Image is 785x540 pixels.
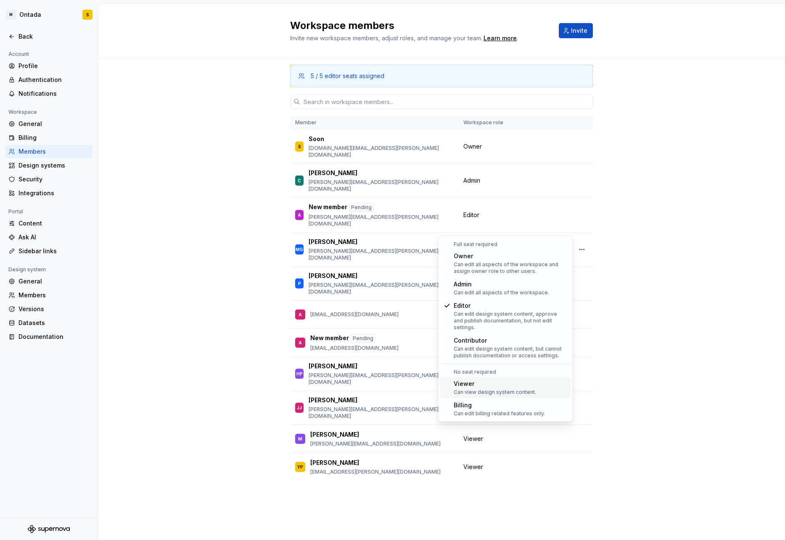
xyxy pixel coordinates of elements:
[28,525,70,533] svg: Supernova Logo
[309,362,357,370] p: [PERSON_NAME]
[5,30,93,43] a: Back
[309,396,357,404] p: [PERSON_NAME]
[5,87,93,100] a: Notifications
[454,346,567,359] div: Can edit design system content, but cannot publish documentation or access settings.
[484,34,517,42] a: Learn more
[5,217,93,230] a: Content
[297,463,303,471] div: YP
[5,275,93,288] a: General
[5,231,93,244] a: Ask AI
[439,236,572,421] div: Suggestions
[19,62,89,70] div: Profile
[290,116,458,130] th: Member
[559,23,593,38] button: Invite
[5,244,93,258] a: Sidebar links
[351,334,375,343] div: Pending
[299,338,302,347] div: A
[5,302,93,316] a: Versions
[19,120,89,128] div: General
[310,345,399,351] p: [EMAIL_ADDRESS][DOMAIN_NAME]
[310,311,399,318] p: [EMAIL_ADDRESS][DOMAIN_NAME]
[454,261,567,275] div: Can edit all aspects of the workspace and assign owner role to other users.
[298,211,301,219] div: A
[298,279,301,288] div: P
[5,145,93,158] a: Members
[19,219,89,228] div: Content
[19,305,89,313] div: Versions
[5,49,32,59] div: Account
[299,310,302,319] div: A
[309,238,357,246] p: [PERSON_NAME]
[19,233,89,241] div: Ask AI
[454,311,567,331] div: Can edit design system content, approve and publish documentation, but not edit settings.
[454,380,536,388] div: Viewer
[5,186,93,200] a: Integrations
[454,410,545,417] div: Can edit billing related features only.
[297,404,302,412] div: JJ
[19,247,89,255] div: Sidebar links
[5,330,93,343] a: Documentation
[309,135,324,143] p: Soon
[309,179,453,192] p: [PERSON_NAME][EMAIL_ADDRESS][PERSON_NAME][DOMAIN_NAME]
[19,134,89,142] div: Billing
[19,32,89,41] div: Back
[19,291,89,299] div: Members
[454,252,567,260] div: Owner
[19,319,89,327] div: Datasets
[300,94,593,109] input: Search in workspace members...
[290,19,549,32] h2: Workspace members
[454,401,545,409] div: Billing
[5,107,40,117] div: Workspace
[19,161,89,170] div: Design systems
[5,173,93,186] a: Security
[19,175,89,183] div: Security
[482,35,518,42] span: .
[5,207,26,217] div: Portal
[19,10,41,19] div: Ontada
[349,203,374,212] div: Pending
[2,5,96,24] button: MOntadaS
[310,334,349,343] p: New member
[5,316,93,330] a: Datasets
[454,336,567,345] div: Contributor
[454,389,536,396] div: Can view design system content.
[19,277,89,286] div: General
[5,159,93,172] a: Design systems
[298,176,301,185] div: C
[310,440,441,447] p: [PERSON_NAME][EMAIL_ADDRESS][DOMAIN_NAME]
[309,282,453,295] p: [PERSON_NAME][EMAIL_ADDRESS][PERSON_NAME][DOMAIN_NAME]
[463,463,483,471] span: Viewer
[311,72,384,80] div: 5 / 5 editor seats assigned
[5,265,49,275] div: Design system
[296,245,303,254] div: MG
[309,372,453,385] p: [PERSON_NAME][EMAIL_ADDRESS][PERSON_NAME][DOMAIN_NAME]
[310,459,359,467] p: [PERSON_NAME]
[463,142,482,151] span: Owner
[463,176,480,185] span: Admin
[309,214,453,227] p: [PERSON_NAME][EMAIL_ADDRESS][PERSON_NAME][DOMAIN_NAME]
[309,248,453,261] p: [PERSON_NAME][EMAIL_ADDRESS][PERSON_NAME][DOMAIN_NAME]
[309,406,453,419] p: [PERSON_NAME][EMAIL_ADDRESS][PERSON_NAME][DOMAIN_NAME]
[296,370,303,378] div: HP
[454,301,567,310] div: Editor
[86,11,89,18] div: S
[298,142,301,151] div: S
[19,189,89,197] div: Integrations
[19,76,89,84] div: Authentication
[298,435,302,443] div: M
[290,34,482,42] span: Invite new workspace members, adjust roles, and manage your team.
[19,147,89,156] div: Members
[310,430,359,439] p: [PERSON_NAME]
[458,116,523,130] th: Workspace role
[5,59,93,73] a: Profile
[5,131,93,144] a: Billing
[5,73,93,87] a: Authentication
[571,26,587,35] span: Invite
[440,241,571,248] div: Full seat required
[454,289,549,296] div: Can edit all aspects of the workspace.
[454,280,549,288] div: Admin
[309,203,347,212] p: New member
[19,89,89,98] div: Notifications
